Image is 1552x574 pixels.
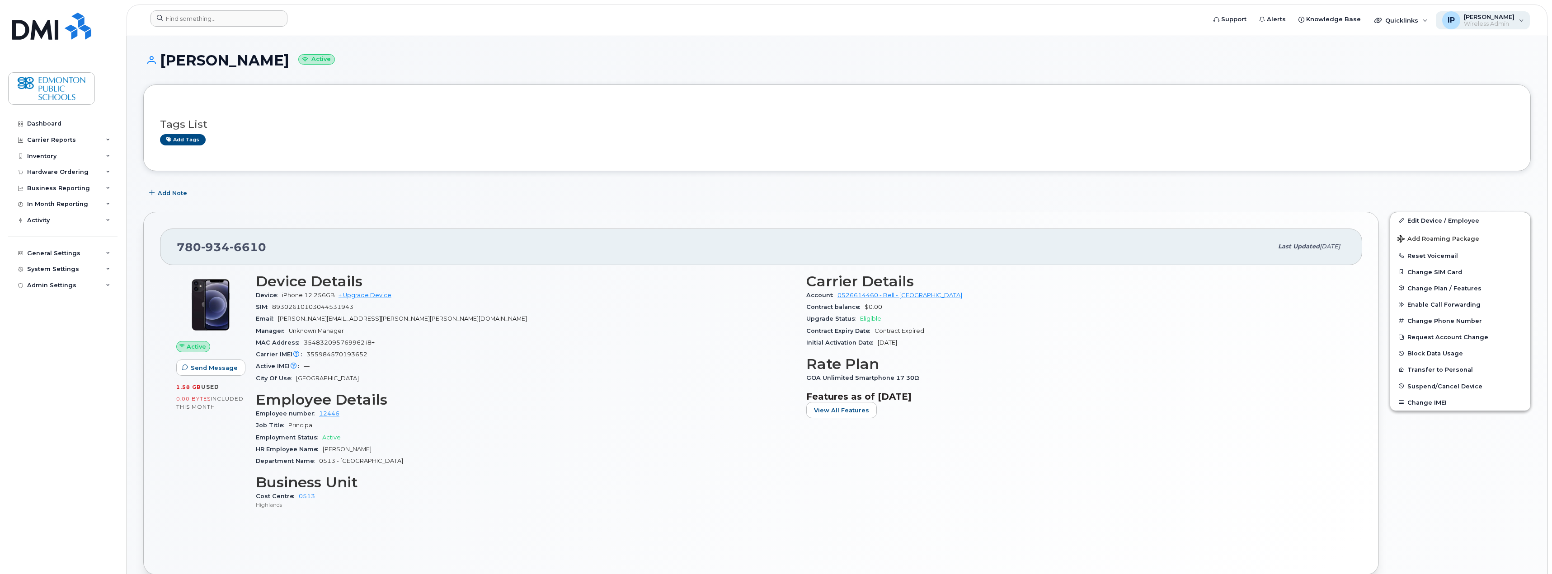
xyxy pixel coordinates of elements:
h3: Rate Plan [806,356,1346,372]
span: [PERSON_NAME][EMAIL_ADDRESS][PERSON_NAME][PERSON_NAME][DOMAIN_NAME] [278,315,527,322]
span: Active [322,434,341,441]
span: Contract Expiry Date [806,327,875,334]
span: MAC Address [256,339,304,346]
button: Transfer to Personal [1390,361,1530,378]
span: — [304,363,310,369]
span: GOA Unlimited Smartphone 17 30D [806,374,924,381]
span: Principal [288,422,314,429]
span: Device [256,292,282,299]
span: iPhone 12 256GB [282,292,335,299]
button: Send Message [176,359,245,376]
span: Suspend/Cancel Device [1407,383,1482,389]
h3: Features as of [DATE] [806,391,1346,402]
span: 934 [201,240,230,254]
a: 12446 [319,410,339,417]
span: 354832095769962 i8+ [304,339,375,346]
button: Change Phone Number [1390,313,1530,329]
span: 355984570193652 [306,351,367,358]
a: Edit Device / Employee [1390,212,1530,229]
span: 0.00 Bytes [176,396,211,402]
h1: [PERSON_NAME] [143,52,1531,68]
button: Reset Voicemail [1390,247,1530,264]
span: Add Note [158,189,187,197]
span: [GEOGRAPHIC_DATA] [296,375,359,382]
button: Suspend/Cancel Device [1390,378,1530,394]
span: Cost Centre [256,493,299,499]
span: Send Message [191,364,238,372]
span: Eligible [860,315,881,322]
button: View All Features [806,402,877,418]
span: Change Plan / Features [1407,285,1481,291]
button: Change SIM Card [1390,264,1530,280]
a: + Upgrade Device [339,292,391,299]
span: Initial Activation Date [806,339,878,346]
span: Enable Call Forwarding [1407,301,1481,308]
button: Add Note [143,185,195,201]
span: Account [806,292,837,299]
span: Active [187,342,206,351]
span: Unknown Manager [289,327,344,334]
span: Email [256,315,278,322]
span: Last updated [1278,243,1320,250]
button: Add Roaming Package [1390,229,1530,247]
span: View All Features [814,406,869,415]
span: [DATE] [1320,243,1340,250]
span: Carrier IMEI [256,351,306,358]
span: SIM [256,303,272,310]
button: Block Data Usage [1390,345,1530,361]
h3: Employee Details [256,392,795,408]
span: Add Roaming Package [1397,235,1479,244]
span: 0513 - [GEOGRAPHIC_DATA] [319,457,403,464]
span: 780 [177,240,266,254]
small: Active [298,54,335,65]
span: used [201,383,219,390]
span: [PERSON_NAME] [323,446,372,453]
span: Manager [256,327,289,334]
a: 0513 [299,493,315,499]
span: HR Employee Name [256,446,323,453]
span: City Of Use [256,375,296,382]
span: Upgrade Status [806,315,860,322]
span: Employment Status [256,434,322,441]
button: Change IMEI [1390,394,1530,411]
a: 0526614460 - Bell - [GEOGRAPHIC_DATA] [837,292,962,299]
button: Change Plan / Features [1390,280,1530,296]
h3: Tags List [160,119,1514,130]
span: Contract Expired [875,327,924,334]
a: Add tags [160,134,206,145]
h3: Business Unit [256,474,795,490]
span: included this month [176,395,244,410]
h3: Carrier Details [806,273,1346,289]
button: Request Account Change [1390,329,1530,345]
span: Contract balance [806,303,865,310]
span: Employee number [256,410,319,417]
span: 1.58 GB [176,384,201,390]
img: iPhone_12.jpg [183,278,238,332]
span: [DATE] [878,339,897,346]
span: 6610 [230,240,266,254]
button: Enable Call Forwarding [1390,296,1530,313]
p: Highlands [256,501,795,509]
h3: Device Details [256,273,795,289]
span: 89302610103044531943 [272,303,353,310]
span: Active IMEI [256,363,304,369]
span: $0.00 [865,303,882,310]
span: Job Title [256,422,288,429]
span: Department Name [256,457,319,464]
